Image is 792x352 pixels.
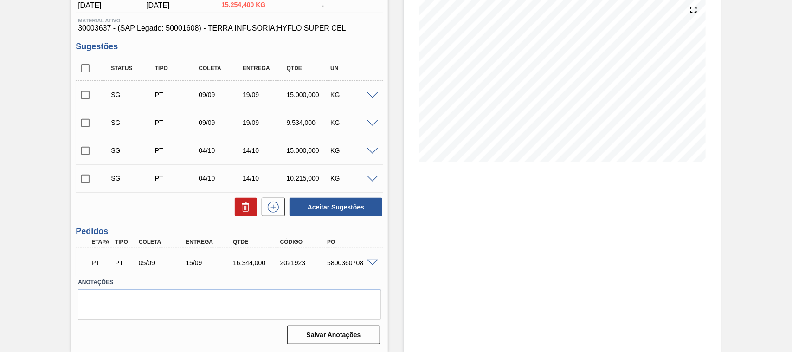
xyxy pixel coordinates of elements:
[76,227,383,236] h3: Pedidos
[325,259,377,267] div: 5800360708
[328,65,376,72] div: UN
[290,198,382,216] button: Aceitar Sugestões
[109,175,157,182] div: Sugestão Criada
[196,91,245,98] div: 09/09/2025
[231,259,283,267] div: 16.344,000
[78,18,381,23] span: Material ativo
[109,91,157,98] div: Sugestão Criada
[109,119,157,126] div: Sugestão Criada
[278,239,330,245] div: Código
[257,198,285,216] div: Nova sugestão
[231,239,283,245] div: Qtde
[196,119,245,126] div: 09/09/2025
[284,91,333,98] div: 15.000,000
[76,42,383,52] h3: Sugestões
[196,65,245,72] div: Coleta
[284,147,333,154] div: 15.000,000
[325,239,377,245] div: PO
[113,239,137,245] div: Tipo
[89,253,113,273] div: Pedido em Trânsito
[136,259,189,267] div: 05/09/2025
[109,65,157,72] div: Status
[284,65,333,72] div: Qtde
[89,239,113,245] div: Etapa
[284,175,333,182] div: 10.215,000
[240,65,289,72] div: Entrega
[183,239,236,245] div: Entrega
[78,24,381,33] span: 30003637 - (SAP Legado: 50001608) - TERRA INFUSORIA;HYFLO SUPER CEL
[136,239,189,245] div: Coleta
[153,119,201,126] div: Pedido de Transferência
[153,91,201,98] div: Pedido de Transferência
[240,91,289,98] div: 19/09/2025
[221,1,278,8] span: 15.254,400 KG
[153,175,201,182] div: Pedido de Transferência
[78,276,381,289] label: Anotações
[146,1,179,10] span: [DATE]
[109,147,157,154] div: Sugestão Criada
[287,326,380,344] button: Salvar Anotações
[153,147,201,154] div: Pedido de Transferência
[196,175,245,182] div: 04/10/2025
[285,197,383,217] div: Aceitar Sugestões
[328,147,376,154] div: KG
[284,119,333,126] div: 9.534,000
[278,259,330,267] div: 2021923
[113,259,137,267] div: Pedido de Transferência
[183,259,236,267] div: 15/09/2025
[196,147,245,154] div: 04/10/2025
[78,1,103,10] span: [DATE]
[328,175,376,182] div: KG
[328,91,376,98] div: KG
[153,65,201,72] div: Tipo
[240,147,289,154] div: 14/10/2025
[91,259,111,267] p: PT
[230,198,257,216] div: Excluir Sugestões
[240,119,289,126] div: 19/09/2025
[240,175,289,182] div: 14/10/2025
[328,119,376,126] div: KG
